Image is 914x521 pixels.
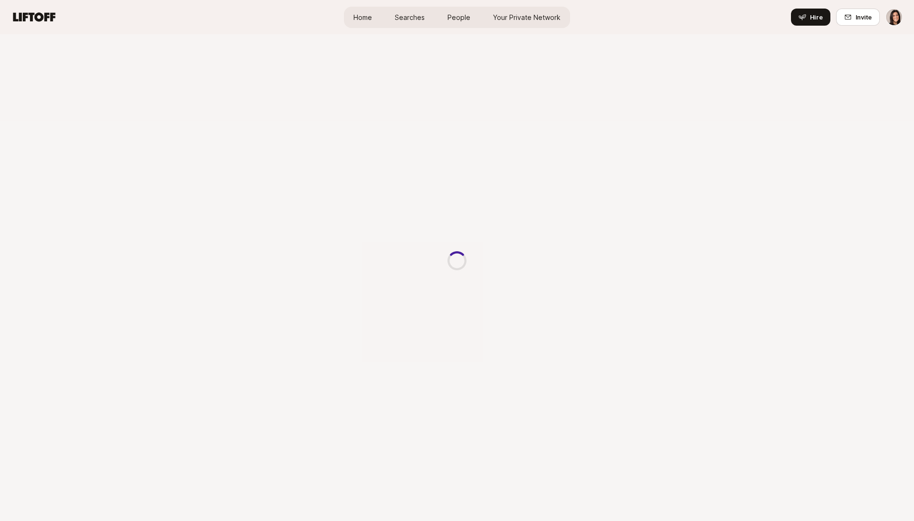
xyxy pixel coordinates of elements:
a: Home [346,9,380,26]
span: Hire [810,12,823,22]
a: Searches [387,9,432,26]
a: Your Private Network [486,9,568,26]
span: Searches [395,12,425,22]
button: Hire [791,9,830,26]
span: People [447,12,470,22]
span: Your Private Network [493,12,561,22]
img: Eleanor Morgan [886,9,902,25]
button: Eleanor Morgan [885,9,903,26]
a: People [440,9,478,26]
span: Invite [856,12,872,22]
button: Invite [836,9,880,26]
span: Home [353,12,372,22]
